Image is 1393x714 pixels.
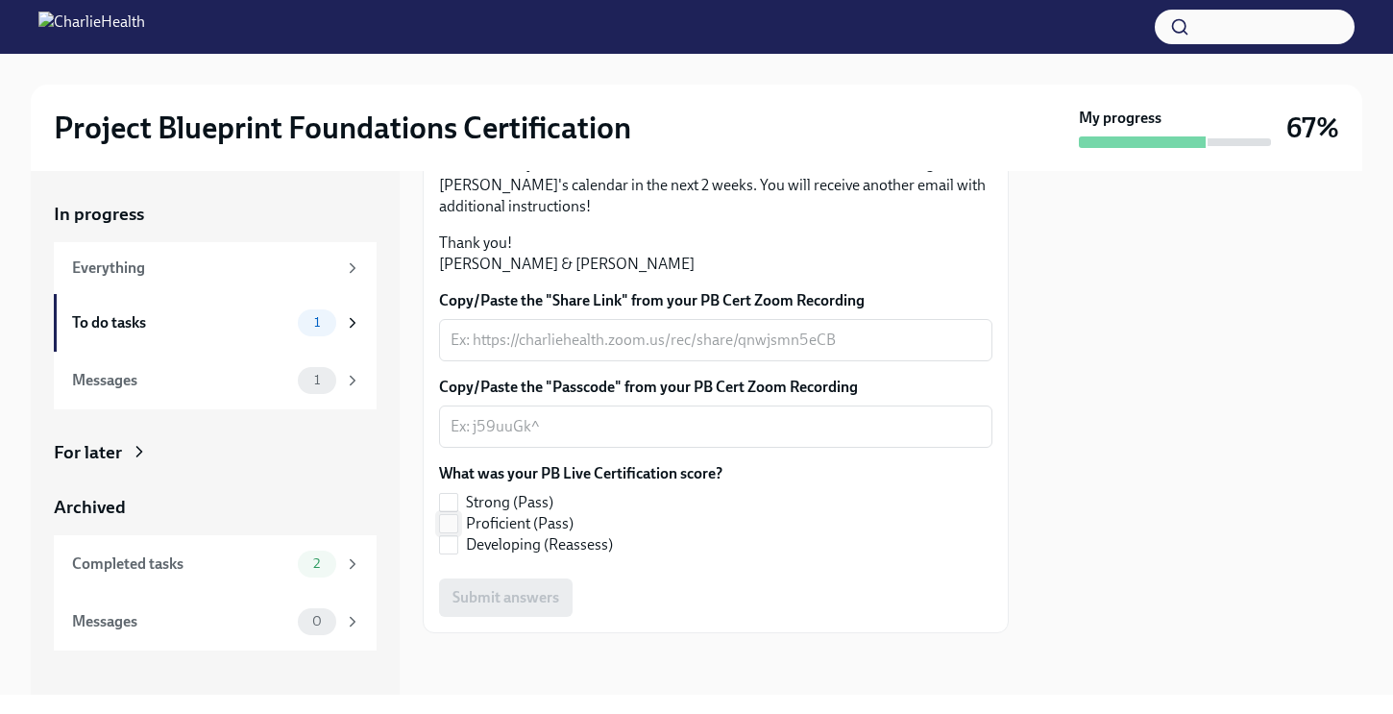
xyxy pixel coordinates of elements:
span: Strong (Pass) [466,492,553,513]
div: To do tasks [72,312,290,333]
div: Everything [72,258,336,279]
div: Messages [72,370,290,391]
span: 1 [303,315,331,330]
div: Messages [72,611,290,632]
span: Developing (Reassess) [466,534,613,555]
label: Copy/Paste the "Share Link" from your PB Cert Zoom Recording [439,290,992,311]
label: What was your PB Live Certification score? [439,463,722,484]
img: CharlieHealth [38,12,145,42]
a: Everything [54,242,377,294]
a: Messages1 [54,352,377,409]
a: In progress [54,202,377,227]
a: Messages0 [54,593,377,651]
span: Proficient (Pass) [466,513,574,534]
a: To do tasks1 [54,294,377,352]
a: Completed tasks2 [54,535,377,593]
strong: My progress [1079,108,1161,129]
a: Archived [54,495,377,520]
h3: 67% [1286,111,1339,145]
h2: Project Blueprint Foundations Certification [54,109,631,147]
div: For later [54,440,122,465]
div: Completed tasks [72,554,290,575]
p: Thank you! [PERSON_NAME] & [PERSON_NAME] [439,233,992,275]
span: 1 [303,373,331,387]
span: 2 [302,556,331,571]
span: 0 [301,614,333,628]
a: For later [54,440,377,465]
label: Copy/Paste the "Passcode" from your PB Cert Zoom Recording [439,377,992,398]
